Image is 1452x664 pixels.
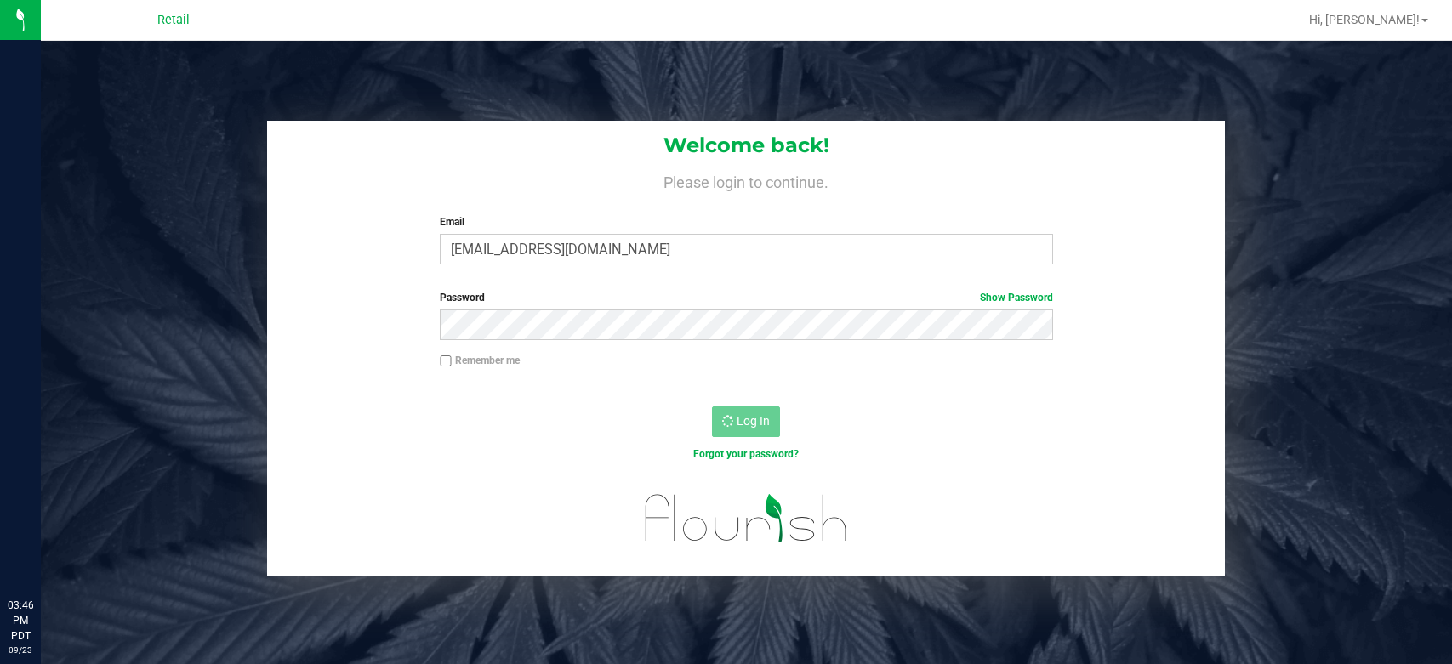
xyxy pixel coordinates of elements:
[440,355,452,367] input: Remember me
[737,414,770,428] span: Log In
[157,13,190,27] span: Retail
[980,292,1053,304] a: Show Password
[712,406,780,437] button: Log In
[440,292,485,304] span: Password
[8,598,33,644] p: 03:46 PM PDT
[267,170,1225,190] h4: Please login to continue.
[1309,13,1420,26] span: Hi, [PERSON_NAME]!
[440,214,1053,230] label: Email
[440,353,520,368] label: Remember me
[693,448,799,460] a: Forgot your password?
[8,644,33,656] p: 09/23
[627,480,866,557] img: flourish_logo.svg
[267,134,1225,156] h1: Welcome back!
